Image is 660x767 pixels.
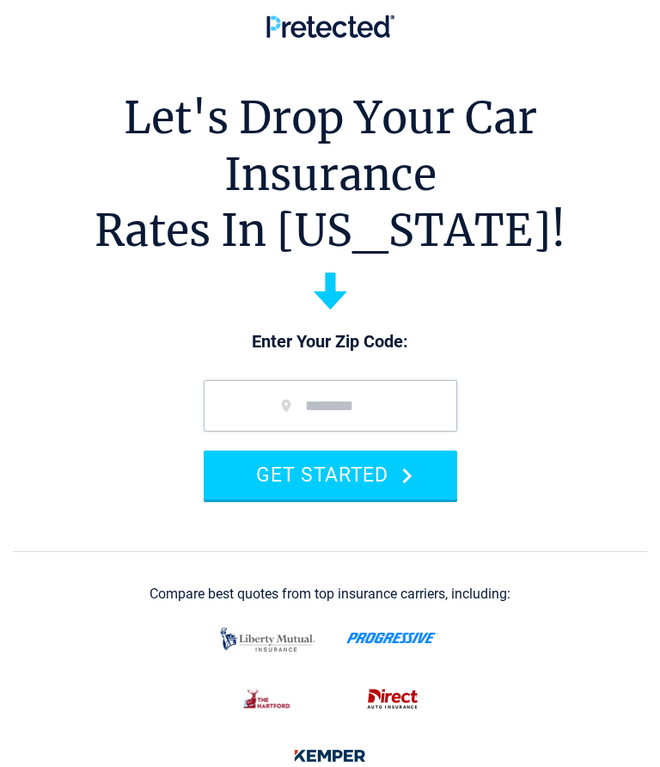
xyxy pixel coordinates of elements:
div: Compare best quotes from top insurance carriers, including: [150,586,510,602]
h1: Let's Drop Your Car Insurance Rates In [US_STATE]! [13,90,647,260]
button: GET STARTED [204,451,457,500]
img: liberty [216,619,320,660]
img: direct [358,681,427,717]
input: zip code [204,380,457,432]
img: thehartford [234,681,302,717]
p: Enter Your Zip Code: [186,330,474,354]
img: Pretected Logo [266,15,394,38]
img: progressive [346,632,438,644]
